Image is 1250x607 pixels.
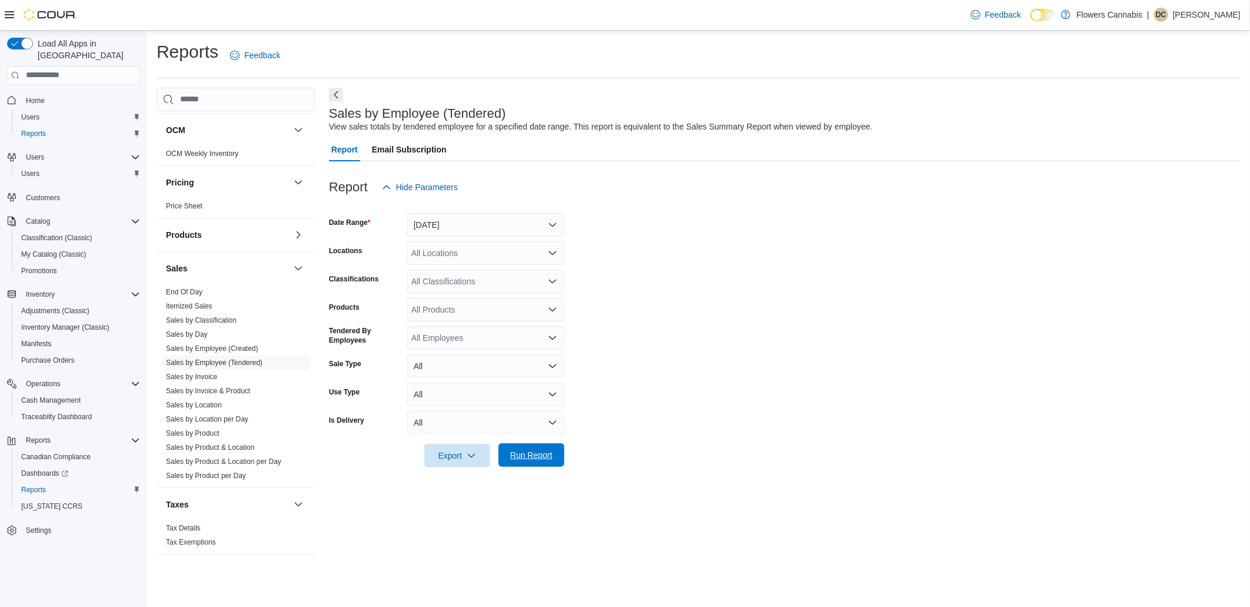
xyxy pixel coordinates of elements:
[21,452,91,462] span: Canadian Compliance
[21,323,109,332] span: Inventory Manager (Classic)
[16,304,140,318] span: Adjustments (Classic)
[985,9,1021,21] span: Feedback
[16,247,140,261] span: My Catalog (Classic)
[329,246,363,256] label: Locations
[21,233,92,243] span: Classification (Classic)
[26,152,44,162] span: Users
[166,386,250,396] span: Sales by Invoice & Product
[16,353,79,367] a: Purchase Orders
[26,96,45,105] span: Home
[407,354,564,378] button: All
[24,9,77,21] img: Cova
[166,401,222,409] a: Sales by Location
[329,326,402,345] label: Tendered By Employees
[16,320,140,334] span: Inventory Manager (Classic)
[166,301,212,311] span: Itemized Sales
[2,213,145,230] button: Catalog
[510,449,553,461] span: Run Report
[166,457,281,466] span: Sales by Product & Location per Day
[16,466,140,480] span: Dashboards
[21,306,89,316] span: Adjustments (Classic)
[431,444,483,467] span: Export
[166,359,262,367] a: Sales by Employee (Tendered)
[166,524,201,532] a: Tax Details
[396,181,458,193] span: Hide Parameters
[291,228,305,242] button: Products
[166,201,202,211] span: Price Sheet
[2,189,145,206] button: Customers
[21,433,140,447] span: Reports
[16,247,91,261] a: My Catalog (Classic)
[12,246,145,263] button: My Catalog (Classic)
[16,410,97,424] a: Traceabilty Dashboard
[166,330,208,339] span: Sales by Day
[7,87,140,570] nav: Complex example
[12,465,145,482] a: Dashboards
[1030,21,1031,22] span: Dark Mode
[16,483,51,497] a: Reports
[21,433,55,447] button: Reports
[166,538,216,547] span: Tax Exemptions
[329,121,873,133] div: View sales totals by tendered employee for a specified date range. This report is equivalent to t...
[498,443,564,467] button: Run Report
[157,147,315,165] div: OCM
[166,471,246,480] span: Sales by Product per Day
[329,274,379,284] label: Classifications
[2,149,145,165] button: Users
[12,319,145,336] button: Inventory Manager (Classic)
[12,109,145,125] button: Users
[16,393,85,407] a: Cash Management
[16,110,44,124] a: Users
[424,444,490,467] button: Export
[1030,9,1055,21] input: Dark Mode
[2,432,145,449] button: Reports
[157,285,315,487] div: Sales
[166,330,208,339] a: Sales by Day
[291,261,305,276] button: Sales
[21,502,82,511] span: [US_STATE] CCRS
[16,127,140,141] span: Reports
[291,497,305,512] button: Taxes
[166,429,220,437] a: Sales by Product
[548,305,557,314] button: Open list of options
[16,337,140,351] span: Manifests
[16,231,97,245] a: Classification (Classic)
[548,333,557,343] button: Open list of options
[16,167,140,181] span: Users
[166,263,289,274] button: Sales
[166,302,212,310] a: Itemized Sales
[2,376,145,392] button: Operations
[21,377,140,391] span: Operations
[21,523,140,538] span: Settings
[16,483,140,497] span: Reports
[21,214,55,228] button: Catalog
[16,320,114,334] a: Inventory Manager (Classic)
[26,290,55,299] span: Inventory
[166,344,258,353] span: Sales by Employee (Created)
[21,523,56,538] a: Settings
[166,316,237,324] a: Sales by Classification
[166,400,222,410] span: Sales by Location
[21,94,49,108] a: Home
[407,383,564,406] button: All
[1154,8,1168,22] div: Dikshant Chauhan
[16,264,62,278] a: Promotions
[166,124,289,136] button: OCM
[157,40,218,64] h1: Reports
[407,213,564,237] button: [DATE]
[21,93,140,108] span: Home
[12,336,145,352] button: Manifests
[26,193,60,203] span: Customers
[166,499,289,510] button: Taxes
[16,127,51,141] a: Reports
[1173,8,1241,22] p: [PERSON_NAME]
[21,356,75,365] span: Purchase Orders
[329,218,371,227] label: Date Range
[21,214,140,228] span: Catalog
[12,482,145,498] button: Reports
[21,485,46,495] span: Reports
[1076,8,1142,22] p: Flowers Cannabis
[966,3,1026,26] a: Feedback
[21,469,68,478] span: Dashboards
